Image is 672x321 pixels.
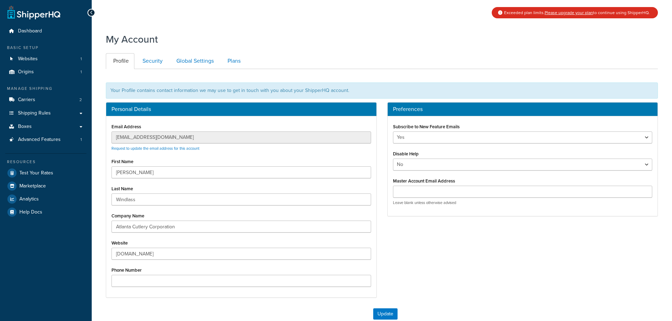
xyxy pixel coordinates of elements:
[19,209,42,215] span: Help Docs
[80,137,82,143] span: 1
[5,53,86,66] a: Websites 1
[220,53,246,69] a: Plans
[504,10,650,16] span: Exceeded plan limits. to continue using ShipperHQ.
[393,178,455,184] label: Master Account Email Address
[111,240,128,246] label: Website
[5,66,86,79] li: Origins
[106,53,134,69] a: Profile
[18,97,35,103] span: Carriers
[19,170,53,176] span: Test Your Rates
[5,93,86,106] li: Carriers
[111,267,142,273] label: Phone Number
[18,124,32,130] span: Boxes
[5,25,86,38] a: Dashboard
[169,53,219,69] a: Global Settings
[5,45,86,51] div: Basic Setup
[5,53,86,66] li: Websites
[106,32,158,46] h1: My Account
[5,107,86,120] a: Shipping Rules
[5,193,86,205] a: Analytics
[18,110,51,116] span: Shipping Rules
[80,56,82,62] span: 1
[111,159,133,164] label: First Name
[19,196,39,202] span: Analytics
[5,86,86,92] div: Manage Shipping
[5,180,86,192] a: Marketplace
[19,183,46,189] span: Marketplace
[18,69,34,75] span: Origins
[5,120,86,133] a: Boxes
[373,308,398,320] button: Update
[5,206,86,218] a: Help Docs
[393,151,419,156] label: Disable Help
[111,186,133,191] label: Last Name
[5,133,86,146] li: Advanced Features
[5,167,86,179] a: Test Your Rates
[106,82,658,99] div: Your Profile contains contact information we may use to get in touch with you about your ShipperH...
[18,28,42,34] span: Dashboard
[393,106,653,112] h3: Preferences
[5,133,86,146] a: Advanced Features 1
[545,10,593,16] a: Please upgrade your plan
[5,93,86,106] a: Carriers 2
[393,200,653,205] p: Leave blank unless otherwise advised
[80,69,82,75] span: 1
[5,159,86,165] div: Resources
[393,124,460,129] label: Subscribe to New Feature Emails
[111,213,144,218] label: Company Name
[79,97,82,103] span: 2
[18,137,61,143] span: Advanced Features
[7,5,60,19] a: ShipperHQ Home
[5,66,86,79] a: Origins 1
[111,106,371,112] h3: Personal Details
[135,53,168,69] a: Security
[111,124,141,129] label: Email Address
[111,146,199,151] a: Request to update the email address for this account
[18,56,38,62] span: Websites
